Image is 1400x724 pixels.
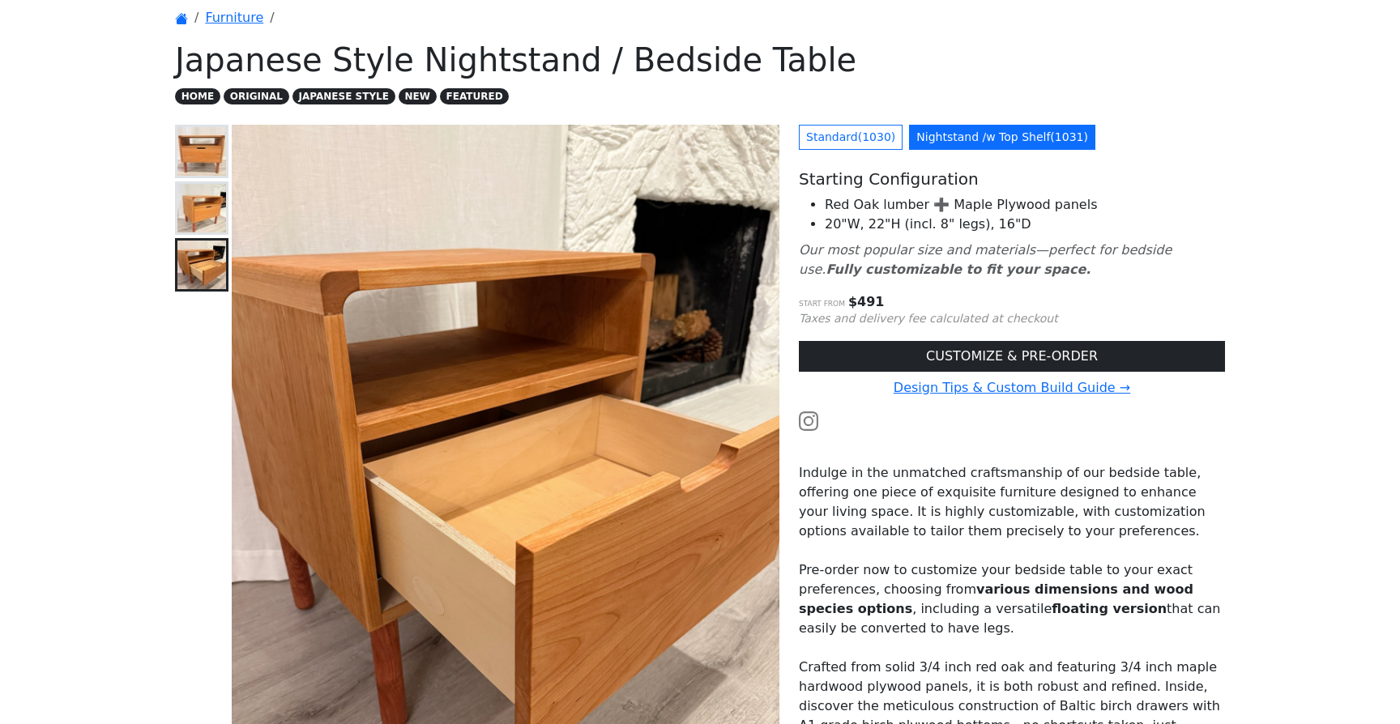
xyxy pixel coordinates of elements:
[894,380,1130,395] a: Design Tips & Custom Build Guide →
[799,169,1225,189] h5: Starting Configuration
[909,125,1095,150] a: Nightstand /w Top Shelf(1031)
[224,88,289,104] span: ORIGINAL
[799,581,1193,616] strong: various dimensions and wood species options
[825,215,1225,234] li: 20"W, 22"H (incl. 8" legs), 16"D
[799,412,818,428] a: Watch the build video or pictures on Instagram
[799,300,845,308] small: Start from
[440,88,510,104] span: FEATURED
[175,8,1225,28] nav: breadcrumb
[177,184,226,232] img: Nightstand /w Top Shelf - Side View
[175,40,1225,79] h1: Japanese Style Nightstand / Bedside Table
[292,88,395,104] span: JAPANESE STYLE
[205,10,263,25] a: Furniture
[1052,601,1167,616] strong: floating version
[826,262,1091,277] b: Fully customizable to fit your space.
[799,560,1225,638] p: Pre-order now to customize your bedside table to your exact preferences, choosing from , includin...
[177,241,226,289] img: Nightstand /w Top Shelf - Undermount Drawer
[177,127,226,176] img: Nightstand /w Top Shelf - Face View
[799,125,903,150] a: Standard(1030)
[399,88,437,104] span: NEW
[799,463,1225,541] p: Indulge in the unmatched craftsmanship of our bedside table, offering one piece of exquisite furn...
[799,341,1225,372] a: CUSTOMIZE & PRE-ORDER
[175,88,220,104] span: HOME
[825,195,1225,215] li: Red Oak lumber ➕ Maple Plywood panels
[848,294,885,309] span: $ 491
[799,242,1172,277] i: Our most popular size and materials—perfect for bedside use.
[799,312,1058,325] small: Taxes and delivery fee calculated at checkout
